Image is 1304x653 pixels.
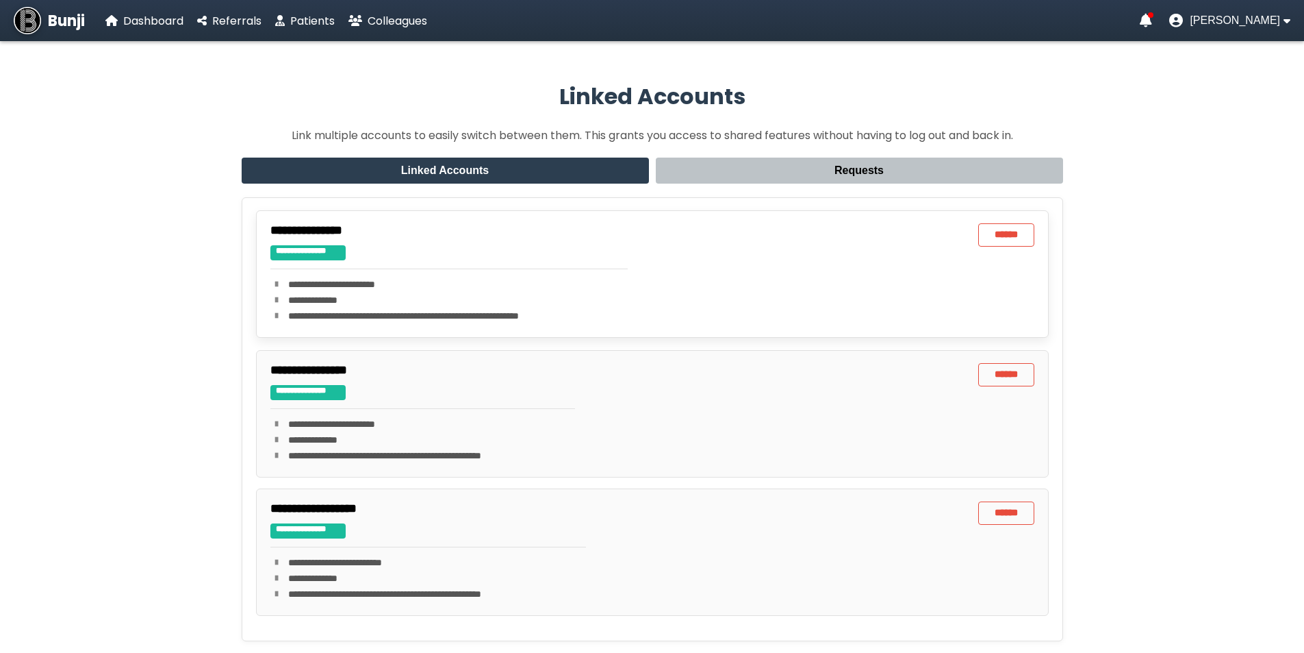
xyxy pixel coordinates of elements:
[14,7,85,34] a: Bunji
[1140,14,1152,27] a: Notifications
[212,13,261,29] span: Referrals
[48,10,85,32] span: Bunji
[197,12,261,29] a: Referrals
[1190,14,1280,27] span: [PERSON_NAME]
[105,12,183,29] a: Dashboard
[1169,14,1290,27] button: User menu
[368,13,427,29] span: Colleagues
[242,127,1063,144] p: Link multiple accounts to easily switch between them. This grants you access to shared features w...
[242,80,1063,113] h2: Linked Accounts
[656,158,1063,184] button: Requests
[14,7,41,34] img: Bunji Dental Referral Management
[290,13,335,29] span: Patients
[348,12,427,29] a: Colleagues
[242,158,649,184] button: Linked Accounts
[275,12,335,29] a: Patients
[123,13,183,29] span: Dashboard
